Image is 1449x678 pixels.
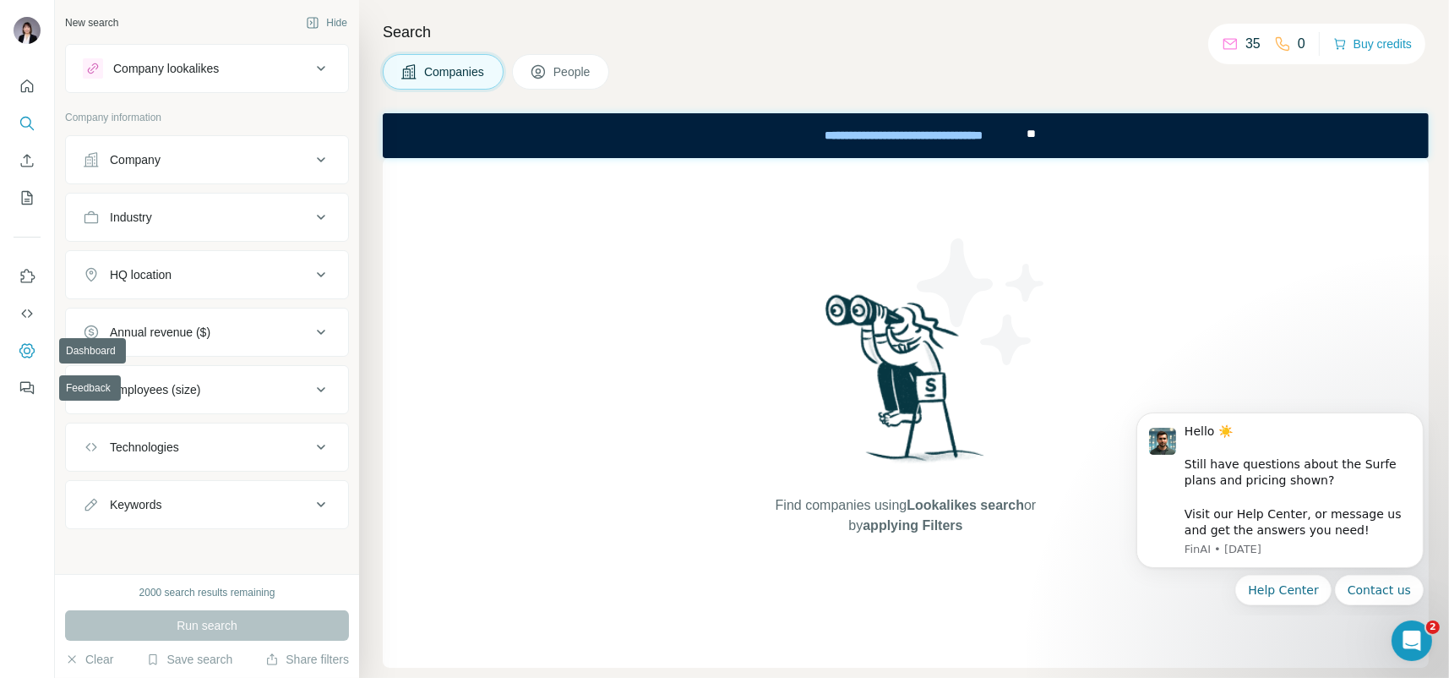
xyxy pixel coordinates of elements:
span: Find companies using or by [771,495,1041,536]
div: Technologies [110,439,179,456]
button: Enrich CSV [14,145,41,176]
iframe: Intercom live chat [1392,621,1432,661]
span: People [553,63,592,80]
button: Keywords [66,484,348,525]
button: Company [66,139,348,180]
p: 0 [1298,34,1305,54]
button: Technologies [66,427,348,467]
span: applying Filters [863,518,962,533]
button: Use Surfe on LinkedIn [14,261,41,292]
div: Annual revenue ($) [110,324,210,341]
div: 2000 search results remaining [139,585,275,600]
span: Companies [424,63,486,80]
div: HQ location [110,266,172,283]
div: Industry [110,209,152,226]
h4: Search [383,20,1429,44]
button: Use Surfe API [14,298,41,329]
div: Keywords [110,496,161,513]
img: Avatar [14,17,41,44]
button: Dashboard [14,336,41,366]
button: Quick start [14,71,41,101]
p: Company information [65,110,349,125]
button: Feedback [14,373,41,403]
span: Lookalikes search [907,498,1024,512]
iframe: Intercom notifications message [1111,397,1449,615]
button: Save search [146,651,232,668]
button: My lists [14,183,41,213]
span: 2 [1426,621,1440,634]
div: New search [65,15,118,30]
button: Industry [66,197,348,238]
button: Buy credits [1333,32,1412,56]
button: Hide [294,10,359,36]
button: Employees (size) [66,369,348,410]
button: Search [14,108,41,139]
div: Company [110,151,161,168]
button: HQ location [66,254,348,295]
img: Surfe Illustration - Stars [906,226,1058,378]
button: Clear [65,651,113,668]
img: Surfe Illustration - Woman searching with binoculars [818,290,994,478]
div: Company lookalikes [113,60,219,77]
button: Annual revenue ($) [66,312,348,353]
div: Employees (size) [110,381,200,398]
p: 35 [1245,34,1261,54]
iframe: Banner [383,113,1429,158]
button: Share filters [265,651,349,668]
button: Company lookalikes [66,48,348,89]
